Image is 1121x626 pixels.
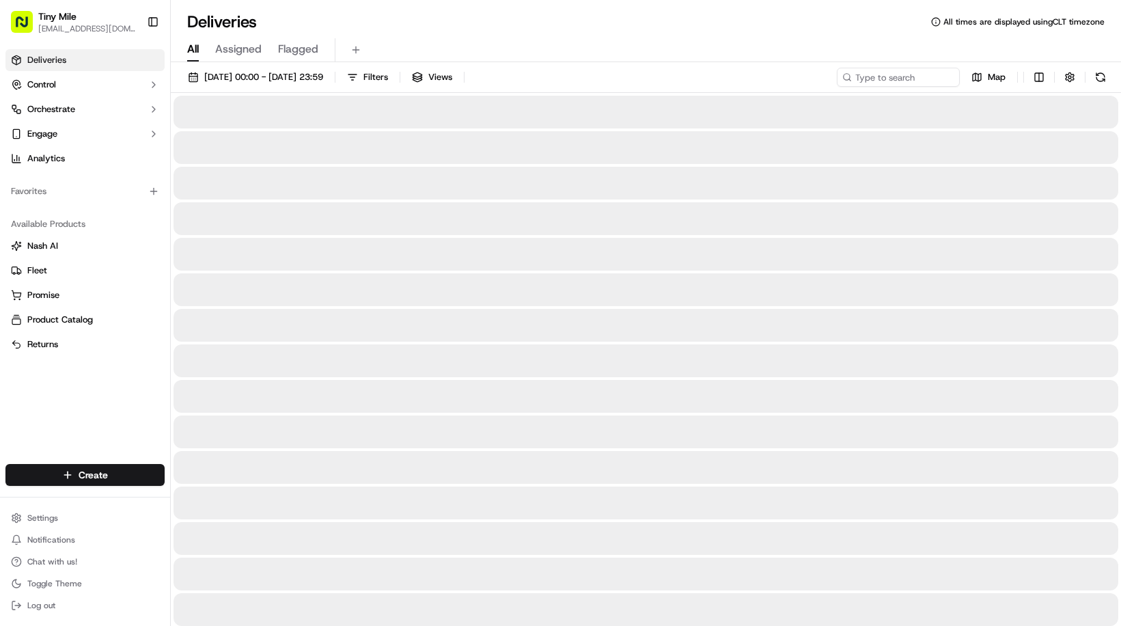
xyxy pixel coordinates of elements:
button: Toggle Theme [5,574,165,593]
button: Control [5,74,165,96]
div: Available Products [5,213,165,235]
a: Promise [11,289,159,301]
span: Returns [27,338,58,351]
button: Settings [5,508,165,528]
button: [DATE] 00:00 - [DATE] 23:59 [182,68,329,87]
span: Promise [27,289,59,301]
div: Favorites [5,180,165,202]
span: Analytics [27,152,65,165]
button: Orchestrate [5,98,165,120]
button: Notifications [5,530,165,549]
span: Toggle Theme [27,578,82,589]
span: Map [988,71,1006,83]
span: Orchestrate [27,103,75,115]
span: All times are displayed using CLT timezone [943,16,1105,27]
span: Chat with us! [27,556,77,567]
button: [EMAIL_ADDRESS][DOMAIN_NAME] [38,23,136,34]
span: Views [428,71,452,83]
button: Map [965,68,1012,87]
span: Flagged [278,41,318,57]
button: Fleet [5,260,165,282]
button: Views [406,68,458,87]
span: Nash AI [27,240,58,252]
span: Assigned [215,41,262,57]
span: Notifications [27,534,75,545]
a: Product Catalog [11,314,159,326]
h1: Deliveries [187,11,257,33]
button: Nash AI [5,235,165,257]
span: Control [27,79,56,91]
span: Log out [27,600,55,611]
input: Type to search [837,68,960,87]
span: Engage [27,128,57,140]
span: Deliveries [27,54,66,66]
a: Deliveries [5,49,165,71]
button: Product Catalog [5,309,165,331]
span: Product Catalog [27,314,93,326]
button: Log out [5,596,165,615]
span: Settings [27,513,58,523]
button: Returns [5,334,165,355]
a: Fleet [11,264,159,277]
button: Refresh [1091,68,1110,87]
button: Filters [341,68,394,87]
span: Filters [363,71,388,83]
button: Tiny Mile [38,10,77,23]
span: Fleet [27,264,47,277]
button: Engage [5,123,165,145]
span: Create [79,468,108,482]
span: All [187,41,199,57]
span: [DATE] 00:00 - [DATE] 23:59 [204,71,323,83]
a: Returns [11,338,159,351]
button: Tiny Mile[EMAIL_ADDRESS][DOMAIN_NAME] [5,5,141,38]
button: Create [5,464,165,486]
button: Promise [5,284,165,306]
a: Analytics [5,148,165,169]
a: Nash AI [11,240,159,252]
button: Chat with us! [5,552,165,571]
